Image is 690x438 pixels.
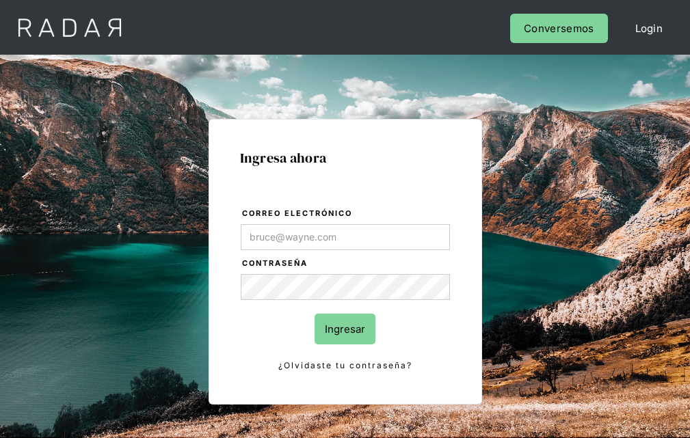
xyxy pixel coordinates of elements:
form: Login Form [240,206,451,373]
a: Conversemos [510,14,607,43]
input: Ingresar [315,314,375,344]
label: Correo electrónico [242,207,450,221]
a: ¿Olvidaste tu contraseña? [241,358,450,373]
label: Contraseña [242,257,450,271]
a: Login [622,14,677,43]
input: bruce@wayne.com [241,224,450,250]
h1: Ingresa ahora [240,150,451,165]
